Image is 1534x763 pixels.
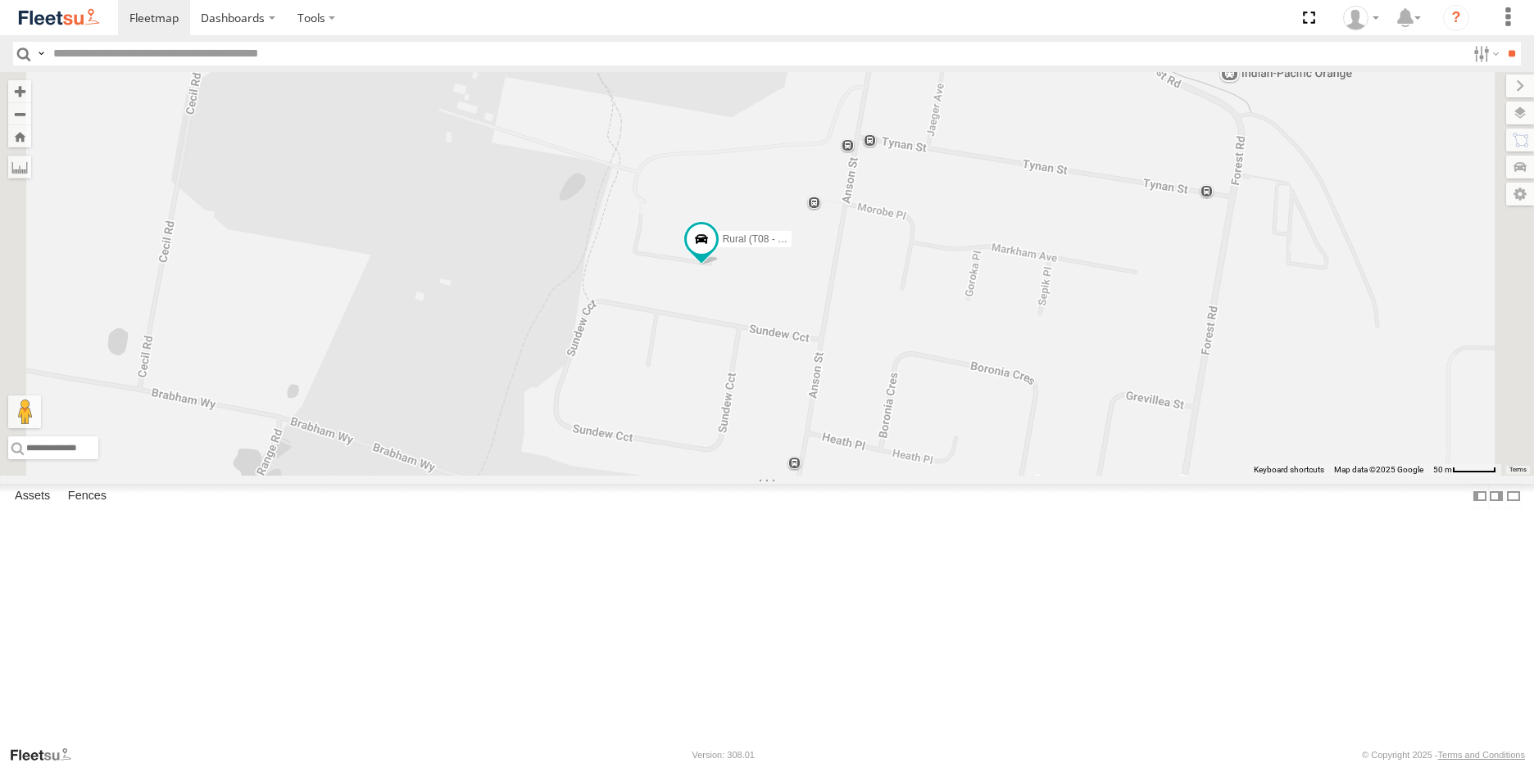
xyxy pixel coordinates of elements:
div: © Copyright 2025 - [1362,750,1525,760]
button: Map Scale: 50 m per 50 pixels [1428,464,1501,476]
button: Zoom in [8,80,31,102]
a: Visit our Website [9,747,84,763]
span: Rural (T08 - [PERSON_NAME]) [723,233,862,245]
div: Version: 308.01 [692,750,755,760]
label: Map Settings [1506,183,1534,205]
label: Assets [7,485,58,508]
span: Map data ©2025 Google [1334,465,1423,474]
button: Zoom Home [8,125,31,147]
label: Dock Summary Table to the Right [1488,484,1504,508]
label: Fences [60,485,115,508]
img: fleetsu-logo-horizontal.svg [16,7,102,29]
label: Search Filter Options [1467,42,1502,65]
a: Terms and Conditions [1438,750,1525,760]
label: Search Query [34,42,48,65]
button: Zoom out [8,102,31,125]
i: ? [1443,5,1469,31]
label: Dock Summary Table to the Left [1472,484,1488,508]
label: Hide Summary Table [1505,484,1522,508]
button: Keyboard shortcuts [1254,464,1324,476]
span: 50 m [1433,465,1452,474]
a: Terms (opens in new tab) [1509,467,1527,473]
button: Drag Pegman onto the map to open Street View [8,395,41,428]
label: Measure [8,156,31,178]
div: Matt Smith [1337,6,1385,30]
